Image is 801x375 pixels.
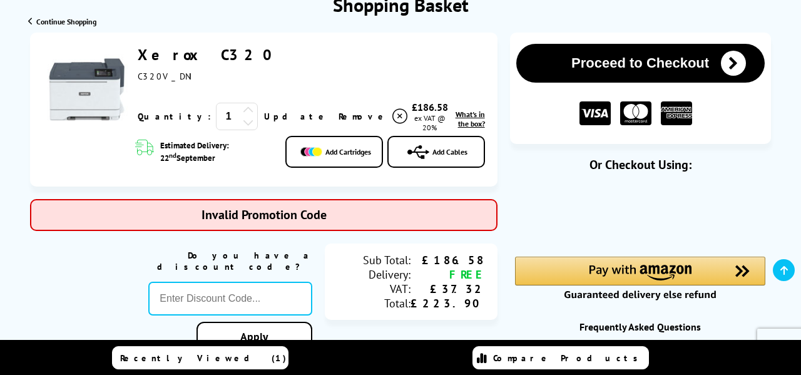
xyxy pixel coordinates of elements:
a: Compare Products [472,346,649,369]
a: Update [264,111,329,122]
span: What's in the box? [456,110,485,128]
span: Remove [339,111,388,122]
span: Compare Products [493,352,645,364]
div: Amazon Pay - Use your Amazon account [515,257,765,301]
div: Or Checkout Using: [510,157,771,173]
input: Enter Discount Code... [148,282,312,316]
div: Do you have a discount code? [148,250,312,272]
a: lnk_inthebox [451,110,485,128]
div: Sub Total: [337,253,411,267]
a: Continue Shopping [28,17,96,26]
img: MASTER CARD [620,101,651,126]
a: Xerox C320 [138,45,281,64]
div: £186.58 [409,101,451,113]
a: Delete item from your basket [339,107,409,126]
span: Invalid Promotion Code [202,207,327,223]
iframe: PayPal [515,193,765,235]
img: Xerox C320 [43,45,131,133]
span: Recently Viewed (1) [120,352,287,364]
img: Add Cartridges [300,147,322,157]
span: C320V_DNI [138,71,193,82]
span: Continue Shopping [36,17,96,26]
span: Add Cartridges [325,147,371,157]
button: Proceed to Checkout [516,44,765,83]
div: Delivery: [337,267,411,282]
a: Apply [196,322,312,351]
span: Add Cables [432,147,467,157]
span: Estimated Delivery: 22 September [160,140,273,163]
img: VISA [579,101,611,126]
sup: nd [169,151,176,160]
span: Quantity: [138,111,211,122]
div: £37.32 [411,282,485,296]
div: £186.58 [411,253,485,267]
a: Recently Viewed (1) [112,346,288,369]
div: FREE [411,267,485,282]
div: Frequently Asked Questions [510,321,771,333]
div: Total: [337,296,411,311]
span: ex VAT @ 20% [414,113,446,132]
img: American Express [661,101,692,126]
div: VAT: [337,282,411,296]
div: £223.90 [411,296,485,311]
